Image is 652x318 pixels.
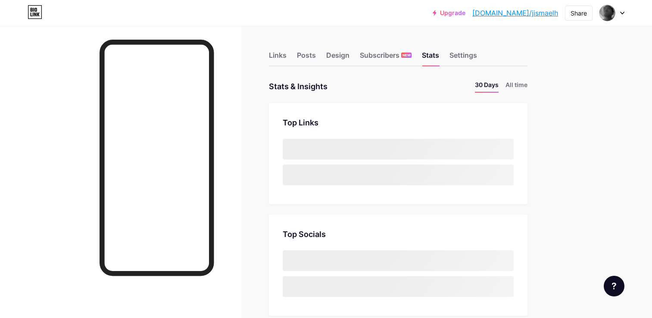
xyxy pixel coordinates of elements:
[269,50,287,65] div: Links
[326,50,349,65] div: Design
[475,80,499,93] li: 30 Days
[599,5,615,21] img: Ismael Hernández José Alberto
[433,9,465,16] a: Upgrade
[422,50,439,65] div: Stats
[269,80,328,93] div: Stats & Insights
[283,117,514,128] div: Top Links
[360,50,412,65] div: Subscribers
[297,50,316,65] div: Posts
[402,53,411,58] span: NEW
[472,8,558,18] a: [DOMAIN_NAME]/jismaelh
[449,50,477,65] div: Settings
[505,80,527,93] li: All time
[283,228,514,240] div: Top Socials
[571,9,587,18] div: Share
